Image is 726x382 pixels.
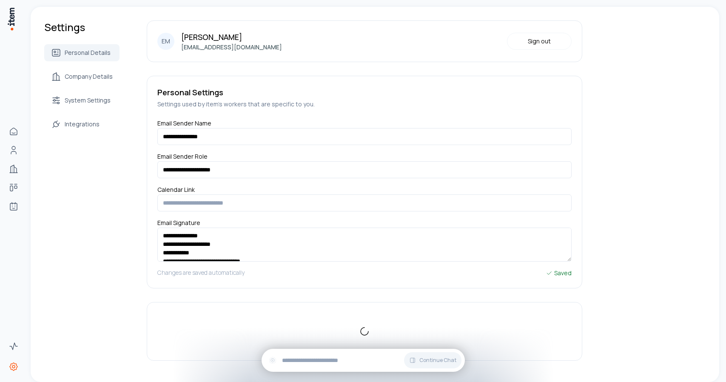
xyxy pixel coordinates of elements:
[5,358,22,375] a: Settings
[181,43,282,51] p: [EMAIL_ADDRESS][DOMAIN_NAME]
[546,268,572,278] div: Saved
[44,20,120,34] h1: Settings
[419,357,456,364] span: Continue Chat
[157,219,200,230] label: Email Signature
[181,31,282,43] p: [PERSON_NAME]
[5,160,22,177] a: Companies
[44,92,120,109] a: System Settings
[157,100,572,108] h5: Settings used by item's workers that are specific to you.
[65,120,100,128] span: Integrations
[5,142,22,159] a: People
[65,96,111,105] span: System Settings
[157,119,211,131] label: Email Sender Name
[157,86,572,98] h5: Personal Settings
[5,338,22,355] a: Activity
[157,185,195,197] label: Calendar Link
[157,152,208,164] label: Email Sender Role
[5,198,22,215] a: Agents
[65,72,113,81] span: Company Details
[5,179,22,196] a: Deals
[507,33,572,50] button: Sign out
[5,123,22,140] a: Home
[157,268,245,278] h5: Changes are saved automatically
[65,48,111,57] span: Personal Details
[44,44,120,61] a: Personal Details
[44,116,120,133] a: Integrations
[7,7,15,31] img: Item Brain Logo
[404,352,461,368] button: Continue Chat
[262,349,465,372] div: Continue Chat
[157,33,174,50] div: EM
[44,68,120,85] a: Company Details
